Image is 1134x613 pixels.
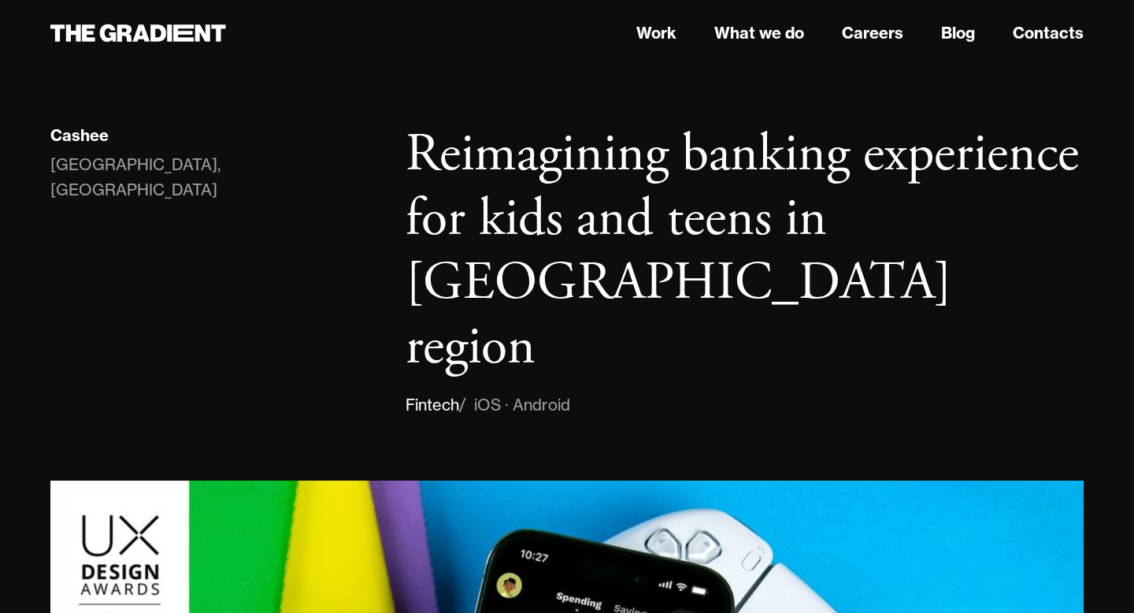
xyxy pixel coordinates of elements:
div: [GEOGRAPHIC_DATA], [GEOGRAPHIC_DATA] [50,152,374,202]
div: / iOS · Android [459,392,570,418]
a: Careers [842,21,903,45]
a: Blog [941,21,975,45]
div: Fintech [406,392,459,418]
a: Contacts [1013,21,1084,45]
div: Cashee [50,125,109,146]
h1: Reimagining banking experience for kids and teens in [GEOGRAPHIC_DATA] region [406,123,1084,380]
a: What we do [714,21,804,45]
a: Work [636,21,676,45]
